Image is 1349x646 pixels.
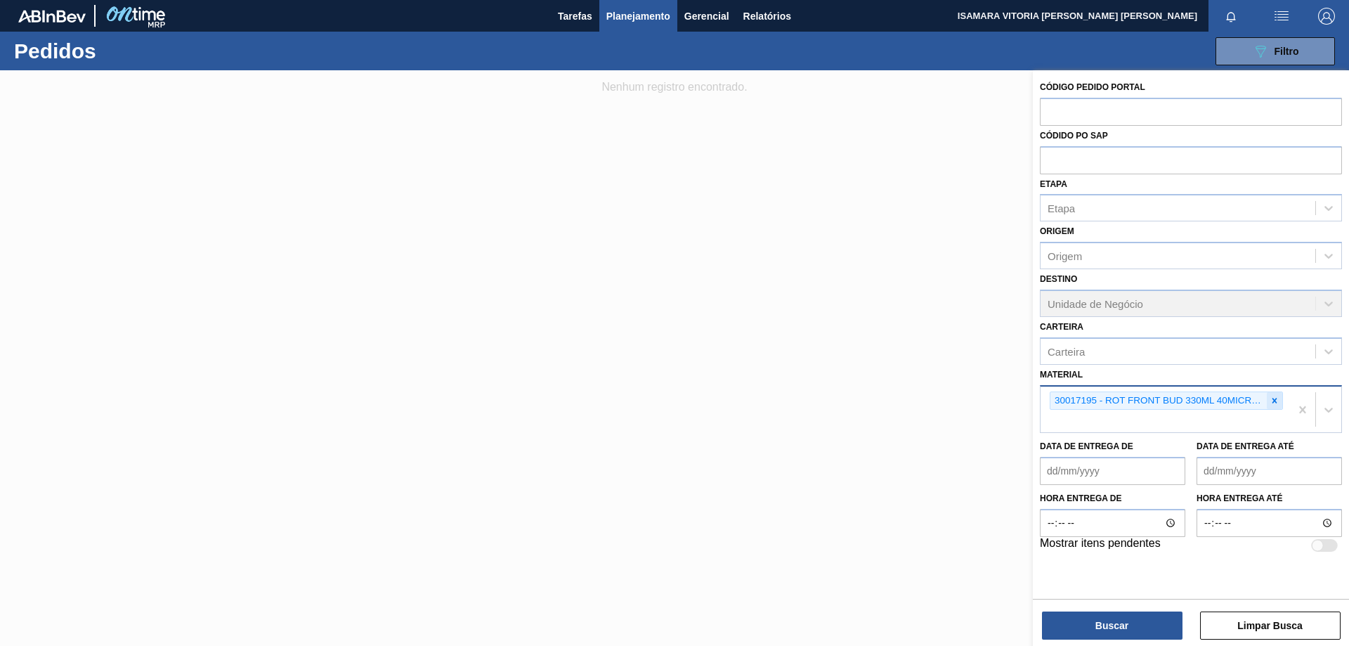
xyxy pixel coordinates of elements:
[1275,46,1299,57] span: Filtro
[743,8,791,25] span: Relatórios
[1318,8,1335,25] img: Logout
[14,43,224,59] h1: Pedidos
[1040,179,1067,189] label: Etapa
[1197,489,1342,509] label: Hora entrega até
[1040,226,1074,236] label: Origem
[1040,489,1185,509] label: Hora entrega de
[1040,457,1185,485] input: dd/mm/yyyy
[1208,6,1253,26] button: Notificações
[1273,8,1290,25] img: userActions
[684,8,729,25] span: Gerencial
[1048,345,1085,357] div: Carteira
[18,10,86,22] img: TNhmsLtSVTkK8tSr43FrP2fwEKptu5GPRR3wAAAABJRU5ErkJggg==
[1197,457,1342,485] input: dd/mm/yyyy
[558,8,592,25] span: Tarefas
[606,8,670,25] span: Planejamento
[1048,202,1075,214] div: Etapa
[1040,370,1083,380] label: Material
[1040,274,1077,284] label: Destino
[1040,131,1108,141] label: Códido PO SAP
[1040,441,1133,451] label: Data de Entrega de
[1040,82,1145,92] label: Código Pedido Portal
[1197,441,1294,451] label: Data de Entrega até
[1048,250,1082,262] div: Origem
[1040,322,1083,332] label: Carteira
[1050,392,1267,410] div: 30017195 - ROT FRONT BUD 330ML 40MICRAS 429
[1040,537,1161,554] label: Mostrar itens pendentes
[1216,37,1335,65] button: Filtro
